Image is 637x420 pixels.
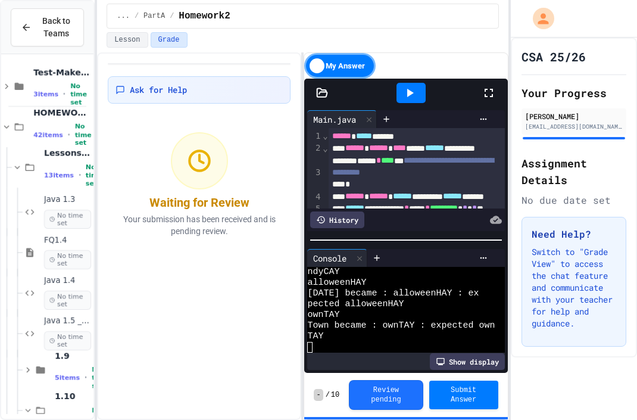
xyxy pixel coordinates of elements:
[307,321,495,331] span: Town became : ownTAY : expected own
[322,144,328,153] span: Fold line
[307,278,366,288] span: alloweenHAY
[587,372,625,408] iframe: chat widget
[322,204,328,213] span: Fold line
[85,373,87,382] span: •
[151,32,188,48] button: Grade
[170,11,174,21] span: /
[44,172,74,179] span: 13 items
[430,353,505,370] div: Show display
[135,11,139,21] span: /
[33,67,91,77] span: Test-Makeup
[117,11,130,21] span: ...
[522,193,626,207] div: No due date set
[307,267,339,278] span: ndyCAY
[44,276,91,286] span: Java 1.4
[55,350,91,361] span: 1.9
[307,130,322,142] div: 1
[522,155,626,188] h2: Assignment Details
[307,167,322,191] div: 3
[63,89,65,99] span: •
[429,381,498,409] button: Submit Answer
[33,131,63,139] span: 42 items
[307,288,479,299] span: [DATE] became : alloweenHAY : ex
[522,48,586,65] h1: CSA 25/26
[307,191,322,203] div: 4
[107,32,148,48] button: Lesson
[525,111,623,122] div: [PERSON_NAME]
[307,249,367,267] div: Console
[349,380,423,410] button: Review pending
[68,130,70,139] span: •
[439,385,489,405] span: Submit Answer
[307,310,339,321] span: ownTAY
[44,235,91,245] span: FQ1.4
[55,374,80,382] span: 5 items
[307,110,377,128] div: Main.java
[44,148,91,158] span: Lessons 1-10
[44,331,91,350] span: No time set
[532,227,616,241] h3: Need Help?
[331,390,339,400] span: 10
[310,211,364,228] div: History
[86,163,102,187] span: No time set
[44,250,91,269] span: No time set
[33,107,91,118] span: HOMEWORK UNIT 1
[70,82,91,106] span: No time set
[307,252,352,265] div: Console
[149,194,249,211] div: Waiting for Review
[143,11,165,21] span: PartA
[532,246,616,329] p: Switch to "Grade View" to access the chat feature and communicate with your teacher for help and ...
[44,195,91,205] span: Java 1.3
[307,331,323,342] span: TAY
[307,203,322,228] div: 5
[314,389,323,401] span: -
[520,5,557,32] div: My Account
[75,123,92,147] span: No time set
[39,15,74,40] span: Back to Teams
[55,391,91,402] span: 1.10
[538,321,625,371] iframe: chat widget
[522,85,626,101] h2: Your Progress
[92,366,108,390] span: No time set
[179,9,230,23] span: Homework2
[307,299,404,310] span: pected alloweenHAY
[79,170,81,180] span: •
[130,84,187,96] span: Ask for Help
[329,128,505,301] div: To enrich screen reader interactions, please activate Accessibility in Grammarly extension settings
[44,291,91,310] span: No time set
[33,91,58,98] span: 3 items
[44,210,91,229] span: No time set
[525,122,623,131] div: [EMAIL_ADDRESS][DOMAIN_NAME]
[322,131,328,141] span: Fold line
[11,8,84,46] button: Back to Teams
[307,142,322,167] div: 2
[307,113,362,126] div: Main.java
[44,316,91,326] span: Java 1.5 _ 1.6
[326,390,330,400] span: /
[115,213,283,237] p: Your submission has been received and is pending review.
